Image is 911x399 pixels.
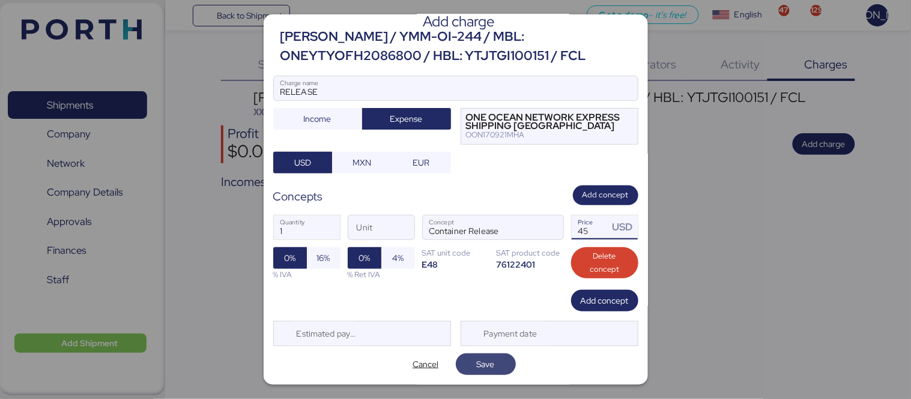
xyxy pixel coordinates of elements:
[571,247,638,278] button: Delete concept
[392,152,451,173] button: EUR
[572,215,609,239] input: Price
[573,185,638,205] button: Add concept
[581,293,629,308] span: Add concept
[477,357,495,371] span: Save
[413,155,429,170] span: EUR
[348,247,381,269] button: 0%
[273,108,362,130] button: Income
[304,112,331,126] span: Income
[273,188,323,205] div: Concepts
[273,247,307,269] button: 0%
[423,215,534,239] input: Concept
[273,152,333,173] button: USD
[583,188,629,202] span: Add concept
[294,155,311,170] span: USD
[571,290,638,311] button: Add concept
[273,269,340,280] div: % IVA
[280,27,638,66] div: [PERSON_NAME] / YMM-OI-244 / MBL: ONEYTYOFH2086800 / HBL: YTJTGI100151 / FCL
[422,247,489,259] div: SAT unit code
[413,357,438,371] span: Cancel
[280,16,638,27] div: Add charge
[396,353,456,375] button: Cancel
[581,250,629,276] span: Delete concept
[359,251,370,265] span: 0%
[307,247,340,269] button: 16%
[317,251,330,265] span: 16%
[422,259,489,270] div: E48
[466,113,623,131] div: ONE OCEAN NETWORK EXPRESS SHIPPING [GEOGRAPHIC_DATA]
[332,152,392,173] button: MXN
[284,251,295,265] span: 0%
[348,215,414,239] input: Unit
[612,220,637,235] div: USD
[362,108,451,130] button: Expense
[392,251,404,265] span: 4%
[353,155,371,170] span: MXN
[497,259,564,270] div: 76122401
[456,353,516,375] button: Save
[348,269,415,280] div: % Ret IVA
[274,215,340,239] input: Quantity
[274,76,638,100] input: Charge name
[497,247,564,259] div: SAT product code
[381,247,415,269] button: 4%
[466,131,623,139] div: OON170921MHA
[538,218,563,243] button: ConceptConcept
[390,112,423,126] span: Expense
